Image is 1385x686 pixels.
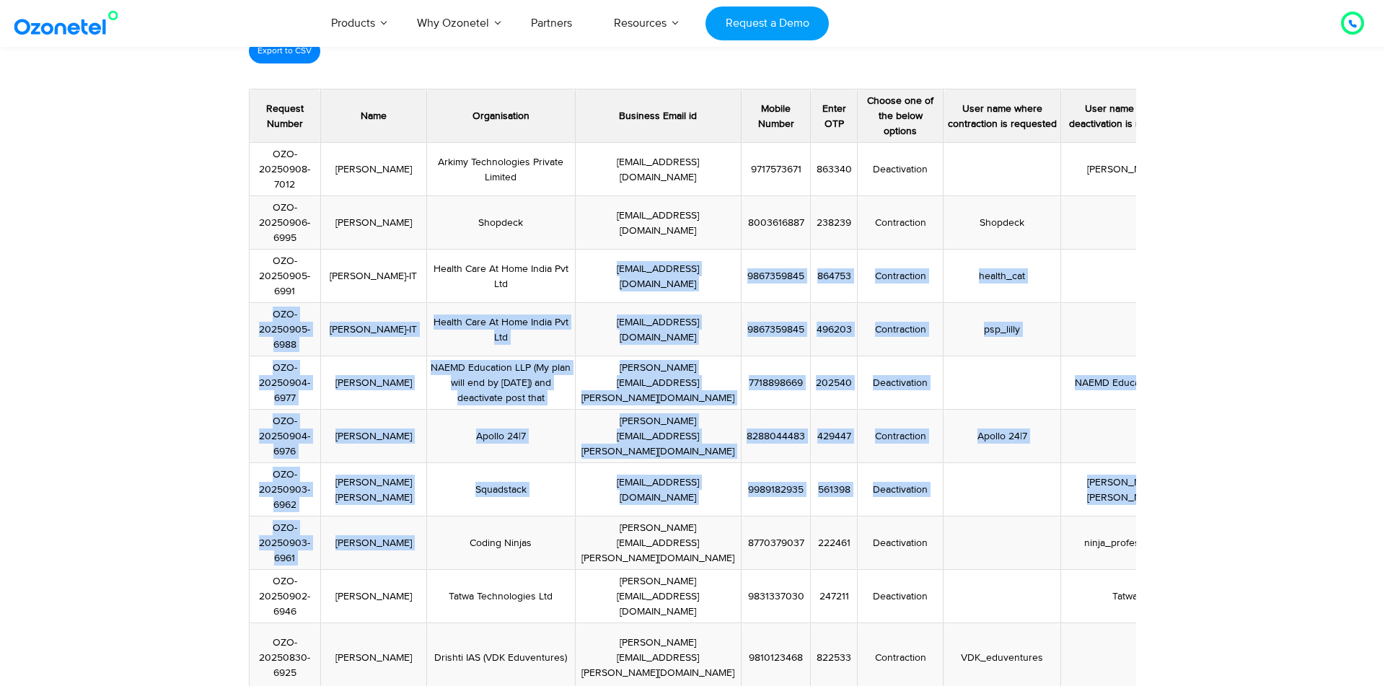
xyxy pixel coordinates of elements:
[811,356,857,410] td: 202540
[811,143,857,196] td: 863340
[250,89,321,143] th: Request Number
[857,250,944,303] td: Contraction
[742,463,811,516] td: 9989182935
[250,516,321,570] td: OZO-20250903-6961
[320,143,426,196] td: [PERSON_NAME]
[320,463,426,516] td: [PERSON_NAME] [PERSON_NAME]
[320,356,426,410] td: [PERSON_NAME]
[857,89,944,143] th: Choose one of the below options
[320,303,426,356] td: [PERSON_NAME]-IT
[742,356,811,410] td: 7718898669
[811,196,857,250] td: 238239
[944,196,1061,250] td: Shopdeck
[944,410,1061,463] td: Apollo 24|7
[1061,463,1190,516] td: [PERSON_NAME] [PERSON_NAME]
[742,303,811,356] td: 9867359845
[575,143,741,196] td: [EMAIL_ADDRESS][DOMAIN_NAME]
[944,89,1061,143] th: User name where contraction is requested
[575,570,741,623] td: [PERSON_NAME][EMAIL_ADDRESS][DOMAIN_NAME]
[857,143,944,196] td: Deactivation
[811,570,857,623] td: 247211
[575,303,741,356] td: [EMAIL_ADDRESS][DOMAIN_NAME]
[250,303,321,356] td: OZO-20250905-6988
[1061,89,1190,143] th: User name where deactivation is requested
[575,410,741,463] td: [PERSON_NAME][EMAIL_ADDRESS][PERSON_NAME][DOMAIN_NAME]
[742,89,811,143] th: Mobile Number
[857,516,944,570] td: Deactivation
[250,356,321,410] td: OZO-20250904-6977
[427,570,576,623] td: Tatwa Technologies Ltd
[575,516,741,570] td: [PERSON_NAME][EMAIL_ADDRESS][PERSON_NAME][DOMAIN_NAME]
[944,250,1061,303] td: health_cat
[575,250,741,303] td: [EMAIL_ADDRESS][DOMAIN_NAME]
[857,570,944,623] td: Deactivation
[811,463,857,516] td: 561398
[249,39,320,63] a: Export to CSV
[427,89,576,143] th: Organisation
[811,89,857,143] th: Enter OTP
[250,410,321,463] td: OZO-20250904-6976
[250,143,321,196] td: OZO-20250908-7012
[320,196,426,250] td: [PERSON_NAME]
[857,356,944,410] td: Deactivation
[742,196,811,250] td: 8003616887
[944,303,1061,356] td: psp_lilly
[742,570,811,623] td: 9831337030
[427,516,576,570] td: Coding Ninjas
[1061,516,1190,570] td: ninja_professional
[811,410,857,463] td: 429447
[427,303,576,356] td: Health Care At Home India Pvt Ltd
[1061,356,1190,410] td: NAEMD Education LLP
[427,250,576,303] td: Health Care At Home India Pvt Ltd
[250,463,321,516] td: OZO-20250903-6962
[857,303,944,356] td: Contraction
[575,356,741,410] td: [PERSON_NAME][EMAIL_ADDRESS][PERSON_NAME][DOMAIN_NAME]
[427,356,576,410] td: NAEMD Education LLP (My plan will end by [DATE]) and deactivate post that
[575,463,741,516] td: [EMAIL_ADDRESS][DOMAIN_NAME]
[250,570,321,623] td: OZO-20250902-6946
[427,410,576,463] td: Apollo 24|7
[742,143,811,196] td: 9717573671
[427,196,576,250] td: Shopdeck
[250,196,321,250] td: OZO-20250906-6995
[575,89,741,143] th: Business Email id
[857,196,944,250] td: Contraction
[320,410,426,463] td: [PERSON_NAME]
[1061,570,1190,623] td: Tatwa
[427,143,576,196] td: Arkimy Technologies Private Limited
[811,516,857,570] td: 222461
[320,89,426,143] th: Name
[705,6,829,40] a: Request a Demo
[857,463,944,516] td: Deactivation
[320,570,426,623] td: [PERSON_NAME]
[575,196,741,250] td: [EMAIL_ADDRESS][DOMAIN_NAME]
[857,410,944,463] td: Contraction
[811,303,857,356] td: 496203
[742,250,811,303] td: 9867359845
[811,250,857,303] td: 864753
[742,410,811,463] td: 8288044483
[320,516,426,570] td: [PERSON_NAME]
[1061,143,1190,196] td: [PERSON_NAME]
[427,463,576,516] td: Squadstack
[742,516,811,570] td: 8770379037
[250,250,321,303] td: OZO-20250905-6991
[320,250,426,303] td: [PERSON_NAME]-IT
